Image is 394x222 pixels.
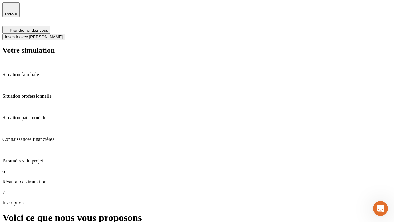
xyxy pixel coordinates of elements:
[2,137,392,142] p: Connaissances financières
[2,169,392,174] p: 6
[10,28,48,33] span: Prendre rendez-vous
[2,34,65,40] button: Investir avec [PERSON_NAME]
[2,200,392,206] p: Inscription
[2,190,392,195] p: 7
[2,2,20,17] button: Retour
[2,115,392,121] p: Situation patrimoniale
[2,26,50,34] button: Prendre rendez-vous
[5,12,17,16] span: Retour
[2,158,392,164] p: Paramètres du projet
[5,35,63,39] span: Investir avec [PERSON_NAME]
[2,93,392,99] p: Situation professionnelle
[2,46,392,55] h2: Votre simulation
[2,72,392,77] p: Situation familiale
[373,201,388,216] iframe: Intercom live chat
[2,179,392,185] p: Résultat de simulation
